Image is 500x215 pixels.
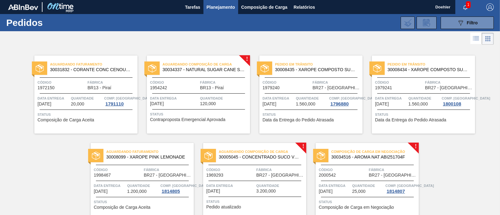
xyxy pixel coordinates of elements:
[206,189,220,193] span: 26/09/2025
[375,95,407,101] span: Data entrega
[417,17,437,29] div: Solicitação de Revisão de Pedidos
[319,189,332,194] span: 26/09/2025
[160,183,192,194] a: Comp. [GEOGRAPHIC_DATA]1814805
[256,167,305,173] span: Fábrica
[375,111,473,118] span: Status
[375,118,446,122] span: Data da Entrega do Pedido Atrasada
[37,95,69,101] span: Data entrega
[206,173,223,178] span: 1969293
[296,102,315,106] span: 1.560,000
[144,167,192,173] span: Fábrica
[470,33,482,45] div: Visão em Lista
[137,56,250,134] a: !statusAguardando Composição de Carga30034337 - NATURAL SUGAR CANE S FLAVOURINGCódigo1954242Fábri...
[160,183,209,189] span: Comp. Carga
[466,1,471,8] span: 1
[162,67,245,72] span: 30034337 - NATURAL SUGAR CANE S FLAVOURING
[50,67,132,72] span: 30031832 - CORANTE CONC CENOURA ROXA G12513
[352,183,384,189] span: Quantidade
[104,101,125,106] div: 1791110
[317,152,325,160] img: status
[162,61,250,67] span: Aguardando Composição de Carga
[94,199,192,205] span: Status
[369,167,417,173] span: Fábrica
[401,17,415,29] div: Importar Negociações dos Pedidos
[331,149,419,155] span: Composição de Carga em Negociação
[200,101,216,106] span: 120,000
[262,118,334,122] span: Data da Entrega do Pedido Atrasada
[37,111,136,118] span: Status
[94,189,107,194] span: 26/09/2025
[150,111,248,117] span: Status
[37,102,51,106] span: 16/07/2025
[150,117,225,122] span: Contraproposta Emergencial Aprovada
[92,152,100,160] img: status
[275,67,357,72] span: 30008435 - XAROPE COMPOSTO SUNCHAI ZERO LIMAO
[207,3,235,11] span: Planejamento
[148,64,156,72] img: status
[206,183,255,189] span: Data entrega
[106,149,194,155] span: Aguardando Faturamento
[486,3,494,11] img: Logout
[442,95,473,106] a: Comp. [GEOGRAPHIC_DATA]1800108
[50,61,137,67] span: Aguardando Faturamento
[250,56,362,134] a: statusPedido em Trânsito30008435 - XAROPE COMPOSTO SUNCHAI ZERO LIMAOCódigo1979240FábricaBR27 - [...
[262,79,311,86] span: Código
[375,102,389,106] span: 25/08/2025
[256,173,305,178] span: BR27 - Nova Minas
[200,86,224,90] span: BR13 - Piraí
[362,56,475,134] a: statusPedido em Trânsito30008434 - XAROPE COMPOSTO SUNCHAI ZERO PESSEGOCódigo1979241FábricaBR27 -...
[8,4,38,10] img: TNhmsLtSVTkK8tSr43FrP2fwEKptu5GPRR3wAAAABJRU5ErkJggg==
[87,79,136,86] span: Fábrica
[25,56,137,134] a: statusAguardando Faturamento30031832 - CORANTE CONC CENOURA ROXA G12513Código1972150FábricaBR13 -...
[127,183,159,189] span: Quantidade
[160,189,181,194] div: 1814805
[329,101,350,106] div: 1796880
[150,95,198,101] span: Data entrega
[256,183,305,189] span: Quantidade
[312,86,361,90] span: BR27 - Nova Minas
[150,101,164,106] span: 15/08/2025
[385,183,417,194] a: Comp. [GEOGRAPHIC_DATA]1814807
[369,173,417,178] span: BR27 - Nova Minas
[185,3,200,11] span: Tarefas
[219,149,306,155] span: Aguardando Composição de Carga
[261,64,269,72] img: status
[262,86,280,90] span: 1979240
[94,183,126,189] span: Data entrega
[94,205,150,210] span: Composição de Carga Aceita
[206,205,241,209] span: Pedido atualizado
[206,198,305,205] span: Status
[329,95,377,101] span: Comp. Carga
[241,3,287,11] span: Composição de Carga
[467,20,478,25] span: Filtro
[37,118,94,122] span: Composição de Carga Aceita
[375,86,392,90] span: 1979241
[373,64,381,72] img: status
[200,95,248,101] span: Quantidade
[385,189,406,194] div: 1814807
[294,3,315,11] span: Relatórios
[150,86,167,90] span: 1954242
[441,17,494,29] button: Filtro
[36,64,44,72] img: status
[387,61,475,67] span: Pedido em Trânsito
[352,189,366,194] span: 25,000
[482,33,494,45] div: Visão em Cards
[127,189,147,194] span: 1.200,000
[329,95,361,106] a: Comp. [GEOGRAPHIC_DATA]1796880
[71,102,84,106] span: 20,000
[319,167,367,173] span: Código
[408,102,428,106] span: 1.560,000
[387,67,470,72] span: 30008434 - XAROPE COMPOSTO SUNCHAI ZERO PESSEGO
[319,173,336,178] span: 2000542
[94,173,111,178] span: 1998467
[87,86,111,90] span: BR13 - Piraí
[206,167,255,173] span: Código
[442,95,490,101] span: Comp. Carga
[144,173,192,178] span: BR27 - Nova Minas
[256,189,276,193] span: 3.200,000
[262,102,276,106] span: 25/08/2025
[442,101,462,106] div: 1800108
[37,79,86,86] span: Código
[71,95,103,101] span: Quantidade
